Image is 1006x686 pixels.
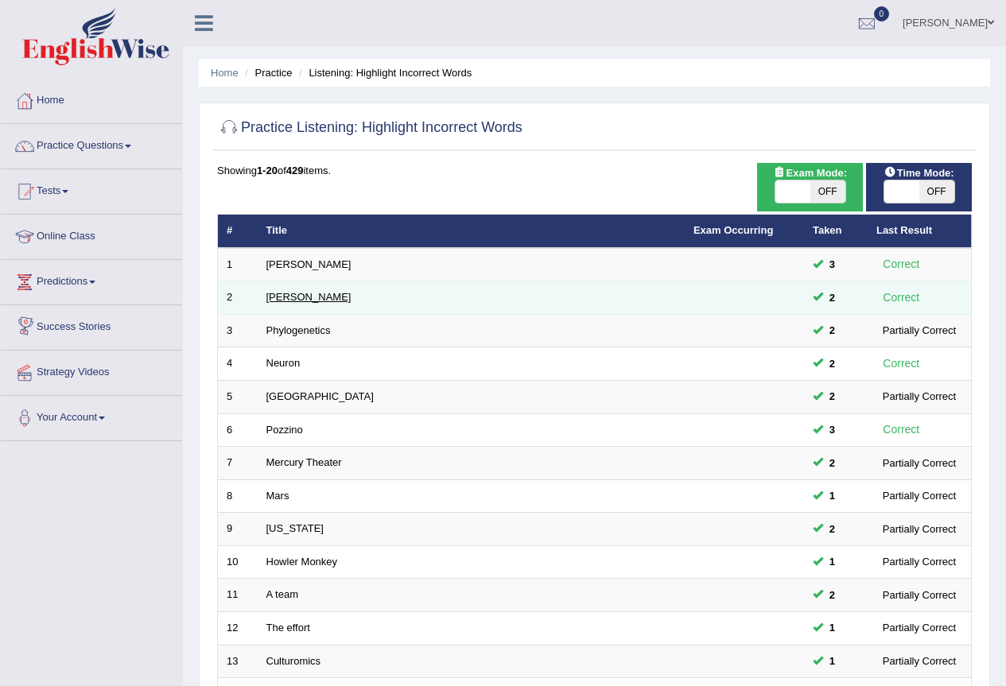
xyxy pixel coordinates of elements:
[823,322,841,339] span: You can still take this question
[211,67,239,79] a: Home
[810,180,845,203] span: OFF
[217,116,522,140] h2: Practice Listening: Highlight Incorrect Words
[1,396,182,436] a: Your Account
[876,587,962,603] div: Partially Correct
[876,388,962,405] div: Partially Correct
[218,579,258,612] td: 11
[218,281,258,315] td: 2
[1,351,182,390] a: Strategy Videos
[218,248,258,281] td: 1
[876,487,962,504] div: Partially Correct
[217,163,972,178] div: Showing of items.
[1,305,182,345] a: Success Stories
[266,390,374,402] a: [GEOGRAPHIC_DATA]
[876,653,962,669] div: Partially Correct
[218,479,258,513] td: 8
[919,180,954,203] span: OFF
[218,347,258,381] td: 4
[266,258,352,270] a: [PERSON_NAME]
[218,215,258,248] th: #
[823,388,841,405] span: You can still take this question
[823,455,841,471] span: You can still take this question
[1,215,182,254] a: Online Class
[266,424,303,436] a: Pozzino
[266,522,324,534] a: [US_STATE]
[218,645,258,678] td: 13
[218,413,258,447] td: 6
[218,447,258,480] td: 7
[266,655,321,667] a: Culturomics
[218,611,258,645] td: 12
[868,215,972,248] th: Last Result
[876,322,962,339] div: Partially Correct
[823,619,841,636] span: You can still take this question
[823,587,841,603] span: You can still take this question
[823,653,841,669] span: You can still take this question
[266,490,289,502] a: Mars
[1,260,182,300] a: Predictions
[241,65,292,80] li: Practice
[266,588,298,600] a: A team
[876,521,962,537] div: Partially Correct
[266,556,338,568] a: Howler Monkey
[295,65,472,80] li: Listening: Highlight Incorrect Words
[876,289,926,307] div: Correct
[257,165,278,176] b: 1-20
[218,545,258,579] td: 10
[823,256,841,273] span: You can still take this question
[1,79,182,118] a: Home
[823,289,841,306] span: You can still take this question
[878,165,961,181] span: Time Mode:
[874,6,890,21] span: 0
[693,224,773,236] a: Exam Occurring
[1,124,182,164] a: Practice Questions
[266,357,301,369] a: Neuron
[218,314,258,347] td: 3
[876,619,962,636] div: Partially Correct
[823,487,841,504] span: You can still take this question
[1,169,182,209] a: Tests
[823,553,841,570] span: You can still take this question
[218,513,258,546] td: 9
[823,421,841,438] span: You can still take this question
[266,622,310,634] a: The effort
[266,324,331,336] a: Phylogenetics
[876,255,926,273] div: Correct
[876,355,926,373] div: Correct
[258,215,685,248] th: Title
[823,355,841,372] span: You can still take this question
[876,455,962,471] div: Partially Correct
[823,521,841,537] span: You can still take this question
[757,163,863,211] div: Show exams occurring in exams
[804,215,868,248] th: Taken
[266,456,342,468] a: Mercury Theater
[266,291,352,303] a: [PERSON_NAME]
[218,381,258,414] td: 5
[286,165,304,176] b: 429
[767,165,853,181] span: Exam Mode:
[876,553,962,570] div: Partially Correct
[876,421,926,439] div: Correct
